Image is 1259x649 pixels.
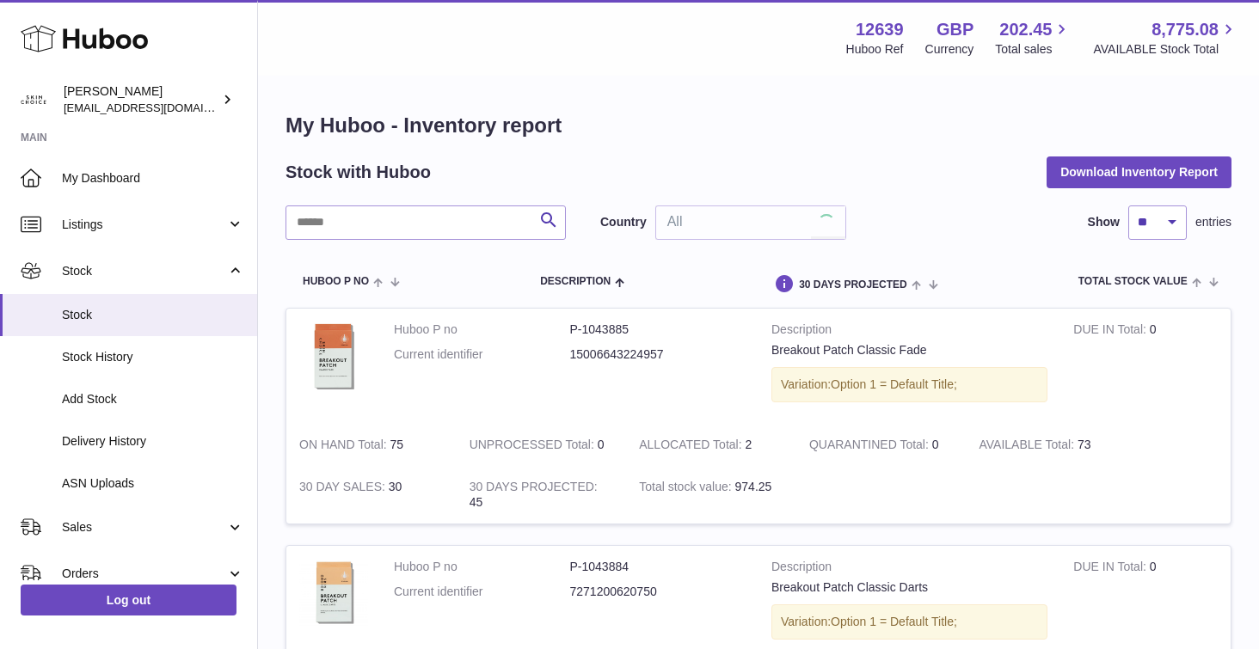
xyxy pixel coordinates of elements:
div: Variation: [771,604,1047,640]
td: 75 [286,424,457,466]
td: 30 [286,466,457,524]
span: [EMAIL_ADDRESS][DOMAIN_NAME] [64,101,253,114]
span: Add Stock [62,391,244,407]
dt: Current identifier [394,346,570,363]
div: Breakout Patch Classic Darts [771,579,1047,596]
span: Stock History [62,349,244,365]
strong: 12639 [856,18,904,41]
span: Huboo P no [303,276,369,287]
a: 202.45 Total sales [995,18,1072,58]
div: Huboo Ref [846,41,904,58]
strong: ALLOCATED Total [639,438,745,456]
td: 73 [967,424,1137,466]
span: Sales [62,519,226,536]
td: 2 [626,424,796,466]
button: Download Inventory Report [1047,156,1231,187]
dd: P-1043885 [570,321,746,338]
strong: 30 DAYS PROJECTED [470,480,598,498]
span: My Dashboard [62,170,244,187]
span: 202.45 [999,18,1052,41]
strong: 30 DAY SALES [299,480,389,498]
h2: Stock with Huboo [286,161,431,184]
strong: GBP [937,18,973,41]
span: Delivery History [62,433,244,450]
dt: Huboo P no [394,321,570,338]
dt: Current identifier [394,584,570,600]
span: 8,775.08 [1152,18,1219,41]
a: Log out [21,585,236,615]
dt: Huboo P no [394,559,570,575]
img: product image [299,559,368,628]
span: 974.25 [735,480,772,493]
span: Option 1 = Default Title; [831,615,957,628]
dd: 15006643224957 [570,346,746,363]
span: Option 1 = Default Title; [831,377,957,391]
strong: AVAILABLE Total [980,438,1078,456]
strong: Description [771,321,1047,342]
h1: My Huboo - Inventory report [286,112,1231,139]
span: Listings [62,217,226,233]
label: Country [600,214,647,230]
strong: QUARANTINED Total [809,438,932,456]
div: Currency [925,41,974,58]
span: entries [1195,214,1231,230]
img: admin@skinchoice.com [21,87,46,113]
label: Show [1088,214,1120,230]
img: product image [299,321,368,393]
span: ASN Uploads [62,475,244,492]
td: 0 [457,424,627,466]
dd: P-1043884 [570,559,746,575]
span: Stock [62,307,244,323]
span: 0 [932,438,939,451]
a: 8,775.08 AVAILABLE Stock Total [1093,18,1238,58]
strong: ON HAND Total [299,438,390,456]
strong: DUE IN Total [1073,560,1149,578]
span: Total sales [995,41,1072,58]
div: Breakout Patch Classic Fade [771,342,1047,358]
div: [PERSON_NAME] [64,83,218,116]
strong: Description [771,559,1047,579]
dd: 7271200620750 [570,584,746,600]
td: 0 [1060,309,1231,424]
strong: DUE IN Total [1073,322,1149,340]
strong: UNPROCESSED Total [470,438,598,456]
span: Description [540,276,611,287]
td: 45 [457,466,627,524]
span: AVAILABLE Stock Total [1093,41,1238,58]
span: 30 DAYS PROJECTED [799,279,907,291]
span: Stock [62,263,226,279]
span: Total stock value [1078,276,1188,287]
span: Orders [62,566,226,582]
div: Variation: [771,367,1047,402]
strong: Total stock value [639,480,734,498]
